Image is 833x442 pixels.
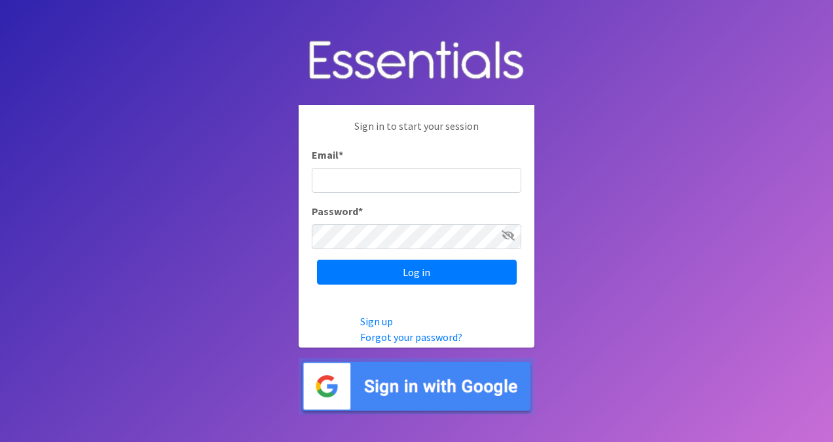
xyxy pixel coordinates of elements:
[360,315,393,328] a: Sign up
[299,28,534,95] img: Human Essentials
[360,331,462,344] a: Forgot your password?
[299,358,534,415] img: Sign in with Google
[312,203,363,219] label: Password
[312,118,521,147] p: Sign in to start your session
[358,205,363,218] abbr: required
[317,260,517,285] input: Log in
[312,147,343,163] label: Email
[339,148,343,161] abbr: required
